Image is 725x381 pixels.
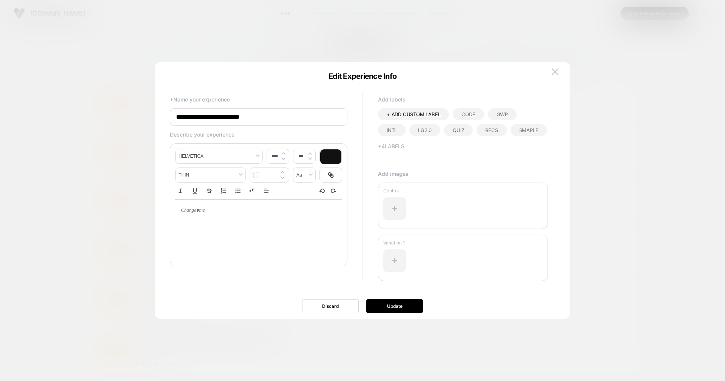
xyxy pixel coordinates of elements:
[387,111,440,117] span: + ADD CUSTOM LABEL
[519,127,538,133] span: smaple
[281,176,284,179] img: down
[418,127,432,133] span: LG2.0
[218,186,229,195] button: Ordered list
[170,131,347,138] p: Describe your experience
[383,188,543,194] p: Control
[170,96,347,103] p: *Name your experience
[293,168,315,182] span: transform
[175,186,186,195] button: Italic
[485,127,498,133] span: recs
[366,299,423,313] button: Update
[387,127,397,133] span: intl
[233,186,243,195] button: Bullet list
[282,152,285,155] img: up
[497,111,508,117] span: gwp
[252,172,259,178] img: line height
[461,111,475,117] span: code
[281,171,284,174] img: up
[329,72,396,81] span: Edit Experience Info
[247,186,258,195] button: Right to Left
[282,157,285,160] img: down
[552,68,558,75] img: close
[453,127,464,133] span: Quiz
[378,171,548,177] p: Add images
[190,186,200,195] button: Underline
[308,157,312,160] img: down
[302,299,359,313] button: Discard
[176,149,262,163] span: font
[176,168,245,182] span: fontWeight
[378,140,404,152] button: +4Labels
[204,186,214,195] button: Strike
[308,152,312,155] img: up
[383,240,543,246] p: Variation 1
[261,186,272,195] span: Align
[378,96,548,103] p: Add labels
